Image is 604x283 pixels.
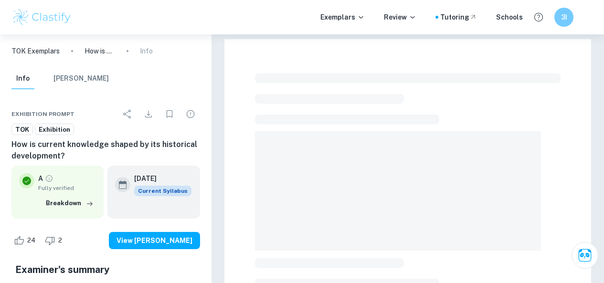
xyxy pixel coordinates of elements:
p: Exemplars [320,12,365,22]
span: Current Syllabus [134,186,191,196]
span: TOK [12,125,32,135]
a: Tutoring [440,12,477,22]
a: TOK Exemplars [11,46,60,56]
p: Review [384,12,416,22]
span: 24 [22,236,41,245]
a: Exhibition [35,124,74,136]
span: Fully verified [38,184,96,192]
h6: How is current knowledge shaped by its historical development? [11,139,200,162]
p: Info [140,46,153,56]
button: Breakdown [43,196,96,210]
a: Schools [496,12,523,22]
div: This exemplar is based on the current syllabus. Feel free to refer to it for inspiration/ideas wh... [134,186,191,196]
h5: Examiner's summary [15,262,196,277]
span: Exhibition Prompt [11,110,74,118]
span: 2 [53,236,67,245]
div: Dislike [42,233,67,248]
div: Bookmark [160,105,179,124]
p: How is current knowledge shaped by its historical development? [85,46,115,56]
h6: [DATE] [134,173,184,184]
button: Info [11,68,34,89]
img: Clastify logo [11,8,72,27]
div: Like [11,233,41,248]
button: Ask Clai [572,242,598,269]
p: A [38,173,43,184]
button: 3I [554,8,573,27]
div: Report issue [181,105,200,124]
span: Exhibition [35,125,74,135]
button: [PERSON_NAME] [53,68,109,89]
div: Download [139,105,158,124]
a: Grade fully verified [45,174,53,183]
button: View [PERSON_NAME] [109,232,200,249]
button: Help and Feedback [530,9,547,25]
h6: 3I [559,12,570,22]
div: Share [118,105,137,124]
a: TOK [11,124,33,136]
